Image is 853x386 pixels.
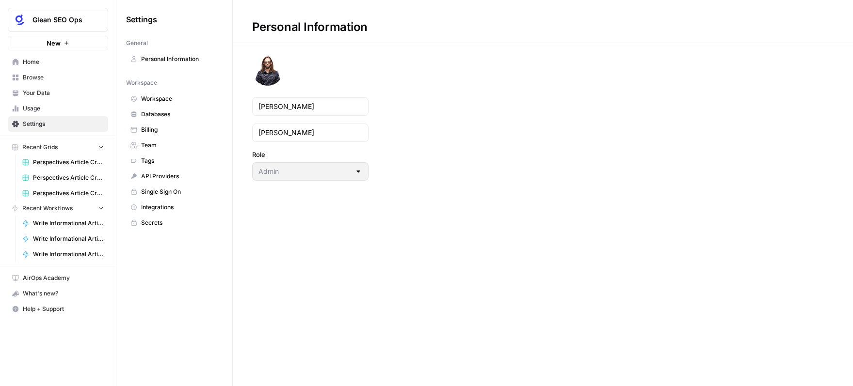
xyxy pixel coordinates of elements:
span: Your Data [23,89,104,97]
a: Perspectives Article Creation (Assistant) [18,170,108,185]
span: Billing [141,125,218,134]
span: Perspectives Article Creation (Assistant) [33,173,104,182]
a: Perspectives Article Creation (Search) [18,185,108,201]
button: Help + Support [8,301,108,317]
a: Write Informational Article Body (Search) [18,247,108,262]
img: avatar [252,55,283,86]
a: Secrets [126,215,223,231]
a: Databases [126,107,223,122]
a: Workspace [126,91,223,107]
a: Personal Information [126,51,223,67]
span: Usage [23,104,104,113]
span: Team [141,141,218,150]
span: Secrets [141,218,218,227]
label: Role [252,150,369,159]
span: Write Informational Article Body (Search) [33,250,104,259]
a: Tags [126,153,223,169]
span: Write Informational Article Body (Assistant) [33,234,104,243]
span: Home [23,58,104,66]
div: Personal Information [233,19,387,35]
a: Perspectives Article Creation (Agents) [18,154,108,170]
span: Workspace [141,94,218,103]
span: AirOps Academy [23,274,104,282]
span: Databases [141,110,218,119]
span: Help + Support [23,305,104,313]
a: Browse [8,70,108,85]
button: Recent Grids [8,140,108,154]
img: Glean SEO Ops Logo [11,11,29,29]
span: Write Informational Article Body (Agents) [33,219,104,228]
button: Workspace: Glean SEO Ops [8,8,108,32]
a: Home [8,54,108,70]
a: Billing [126,122,223,138]
a: Integrations [126,200,223,215]
span: Workspace [126,78,157,87]
a: Your Data [8,85,108,101]
span: Single Sign On [141,187,218,196]
span: Settings [126,14,157,25]
span: API Providers [141,172,218,181]
a: AirOps Academy [8,270,108,286]
button: New [8,36,108,50]
span: Integrations [141,203,218,212]
span: Glean SEO Ops [32,15,91,25]
span: Tags [141,156,218,165]
a: Team [126,138,223,153]
a: Write Informational Article Body (Assistant) [18,231,108,247]
span: Recent Workflows [22,204,73,213]
span: Browse [23,73,104,82]
span: New [47,38,61,48]
a: Write Informational Article Body (Agents) [18,216,108,231]
span: Perspectives Article Creation (Search) [33,189,104,198]
a: Usage [8,101,108,116]
span: Settings [23,120,104,128]
button: Recent Workflows [8,201,108,216]
a: Single Sign On [126,184,223,200]
span: Personal Information [141,55,218,63]
a: Settings [8,116,108,132]
span: Perspectives Article Creation (Agents) [33,158,104,167]
button: What's new? [8,286,108,301]
div: What's new? [8,286,108,301]
span: General [126,39,148,47]
a: API Providers [126,169,223,184]
span: Recent Grids [22,143,58,152]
